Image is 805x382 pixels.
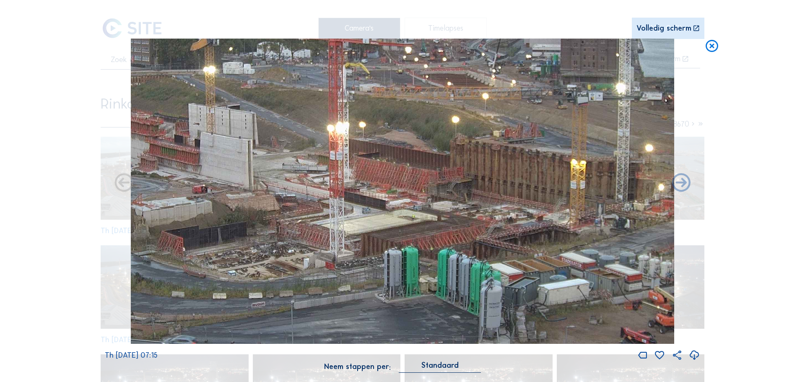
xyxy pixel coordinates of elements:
[131,39,674,344] img: Image
[670,172,692,195] i: Back
[113,172,135,195] i: Forward
[636,25,691,33] div: Volledig scherm
[105,351,158,360] span: Th [DATE] 07:15
[399,361,481,373] div: Standaard
[324,363,391,371] div: Neem stappen per:
[421,361,459,369] div: Standaard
